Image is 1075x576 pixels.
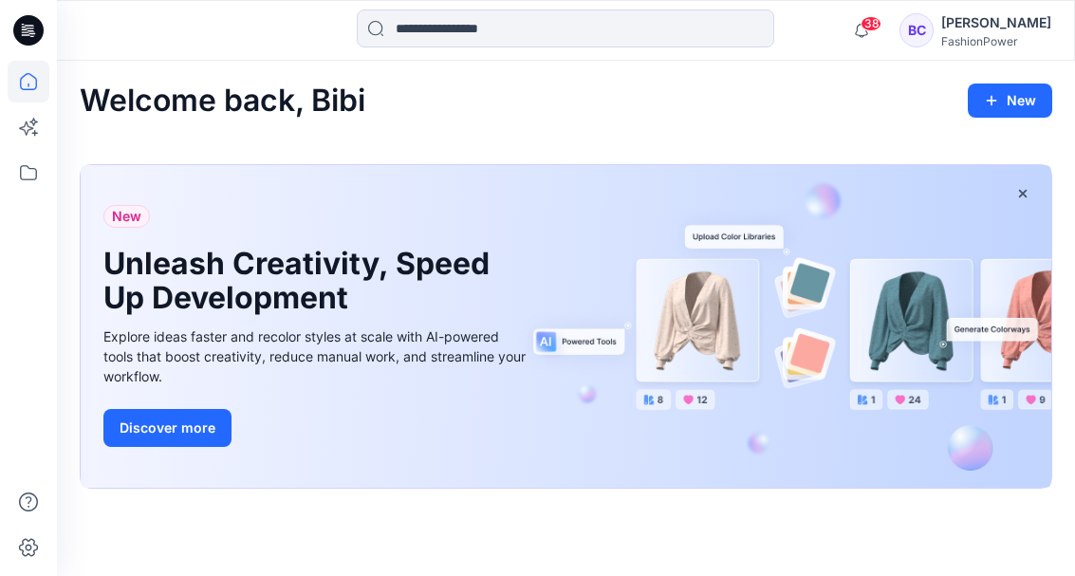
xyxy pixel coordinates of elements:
a: Discover more [103,409,530,447]
span: 38 [861,16,881,31]
span: New [112,205,141,228]
h1: Unleash Creativity, Speed Up Development [103,247,502,315]
button: Discover more [103,409,232,447]
div: [PERSON_NAME] [941,11,1051,34]
h2: Welcome back, Bibi [80,84,365,119]
div: BC [899,13,934,47]
div: Explore ideas faster and recolor styles at scale with AI-powered tools that boost creativity, red... [103,326,530,386]
button: New [968,84,1052,118]
div: FashionPower [941,34,1051,48]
